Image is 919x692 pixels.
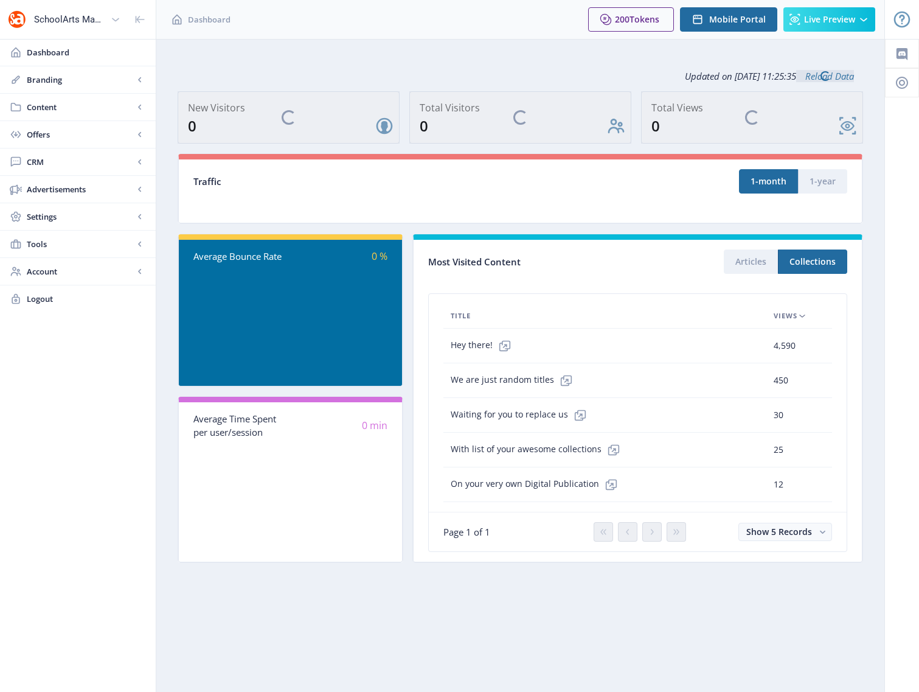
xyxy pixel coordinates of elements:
[739,169,798,194] button: 1-month
[193,412,290,439] div: Average Time Spent per user/session
[774,442,783,457] span: 25
[428,253,638,271] div: Most Visited Content
[443,526,490,538] span: Page 1 of 1
[27,183,134,195] span: Advertisements
[774,309,797,323] span: Views
[451,368,578,393] span: We are just random titles
[724,250,778,274] button: Articles
[178,61,863,91] div: Updated on [DATE] 11:25:35
[451,438,626,462] span: With list of your awesome collections
[290,419,387,433] div: 0 min
[629,13,659,25] span: Tokens
[804,15,855,24] span: Live Preview
[27,101,134,113] span: Content
[796,70,854,82] a: Reload Data
[27,74,134,86] span: Branding
[774,477,783,492] span: 12
[774,408,783,422] span: 30
[746,526,812,537] span: Show 5 Records
[774,338,796,353] span: 4,590
[774,373,788,388] span: 450
[372,250,387,263] span: 0 %
[588,7,674,32] button: 200Tokens
[783,7,875,32] button: Live Preview
[27,128,134,141] span: Offers
[738,523,832,541] button: Show 5 Records
[7,10,27,29] img: properties.app_icon.png
[680,7,777,32] button: Mobile Portal
[451,472,623,497] span: On your very own Digital Publication
[451,334,517,358] span: Hey there!
[709,15,766,24] span: Mobile Portal
[193,250,290,264] div: Average Bounce Rate
[34,6,106,33] div: SchoolArts Magazine
[193,175,521,189] div: Traffic
[27,293,146,305] span: Logout
[798,169,847,194] button: 1-year
[27,211,134,223] span: Settings
[27,265,134,278] span: Account
[778,250,847,274] button: Collections
[188,13,231,26] span: Dashboard
[27,238,134,250] span: Tools
[27,156,134,168] span: CRM
[451,403,592,427] span: Waiting for you to replace us
[27,46,146,58] span: Dashboard
[451,309,471,323] span: Title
